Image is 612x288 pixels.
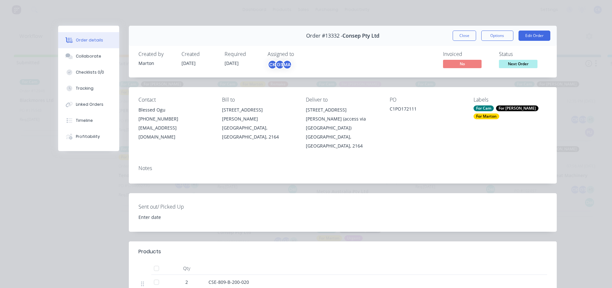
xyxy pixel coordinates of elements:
[58,32,119,48] button: Order details
[222,97,296,103] div: Bill to
[138,165,547,171] div: Notes
[138,105,212,114] div: Blessed Ogu
[282,60,292,69] div: MA
[496,105,538,111] div: For [PERSON_NAME]
[138,123,212,141] div: [EMAIL_ADDRESS][DOMAIN_NAME]
[76,102,103,107] div: Linked Orders
[222,105,296,123] div: [STREET_ADDRESS][PERSON_NAME]
[76,118,93,123] div: Timeline
[76,134,100,139] div: Profitability
[58,96,119,113] button: Linked Orders
[306,97,379,103] div: Deliver to
[76,69,104,75] div: Checklists 0/0
[222,123,296,141] div: [GEOGRAPHIC_DATA], [GEOGRAPHIC_DATA], 2164
[390,97,463,103] div: PO
[519,31,550,41] button: Edit Order
[453,31,476,41] button: Close
[138,248,161,256] div: Products
[58,48,119,64] button: Collaborate
[268,60,292,69] button: CKGSMA
[481,31,513,41] button: Options
[182,60,196,66] span: [DATE]
[474,113,499,119] div: For Marton
[268,60,277,69] div: CK
[138,97,212,103] div: Contact
[138,105,212,141] div: Blessed Ogu[PHONE_NUMBER][EMAIL_ADDRESS][DOMAIN_NAME]
[225,51,260,57] div: Required
[474,105,494,111] div: For Cam
[138,51,174,57] div: Created by
[222,105,296,141] div: [STREET_ADDRESS][PERSON_NAME][GEOGRAPHIC_DATA], [GEOGRAPHIC_DATA], 2164
[306,105,379,150] div: [STREET_ADDRESS][PERSON_NAME] (access via [GEOGRAPHIC_DATA])[GEOGRAPHIC_DATA], [GEOGRAPHIC_DATA],...
[138,203,219,211] label: Sent out/ Picked Up
[275,60,285,69] div: GS
[342,33,379,39] span: Consep Pty Ltd
[306,105,379,132] div: [STREET_ADDRESS][PERSON_NAME] (access via [GEOGRAPHIC_DATA])
[443,60,482,68] span: No
[499,60,537,69] button: Next Order
[225,60,239,66] span: [DATE]
[58,113,119,129] button: Timeline
[76,37,103,43] div: Order details
[268,51,332,57] div: Assigned to
[58,80,119,96] button: Tracking
[134,212,214,222] input: Enter date
[185,279,188,285] span: 2
[167,262,206,275] div: Qty
[306,132,379,150] div: [GEOGRAPHIC_DATA], [GEOGRAPHIC_DATA], 2164
[499,60,537,68] span: Next Order
[443,51,491,57] div: Invoiced
[390,105,463,114] div: C1PO172111
[208,279,249,285] span: CSE-809-B-200-020
[76,53,101,59] div: Collaborate
[182,51,217,57] div: Created
[474,97,547,103] div: Labels
[306,33,342,39] span: Order #13332 -
[138,114,212,123] div: [PHONE_NUMBER]
[76,85,93,91] div: Tracking
[58,64,119,80] button: Checklists 0/0
[138,60,174,67] div: Marton
[499,51,547,57] div: Status
[58,129,119,145] button: Profitability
